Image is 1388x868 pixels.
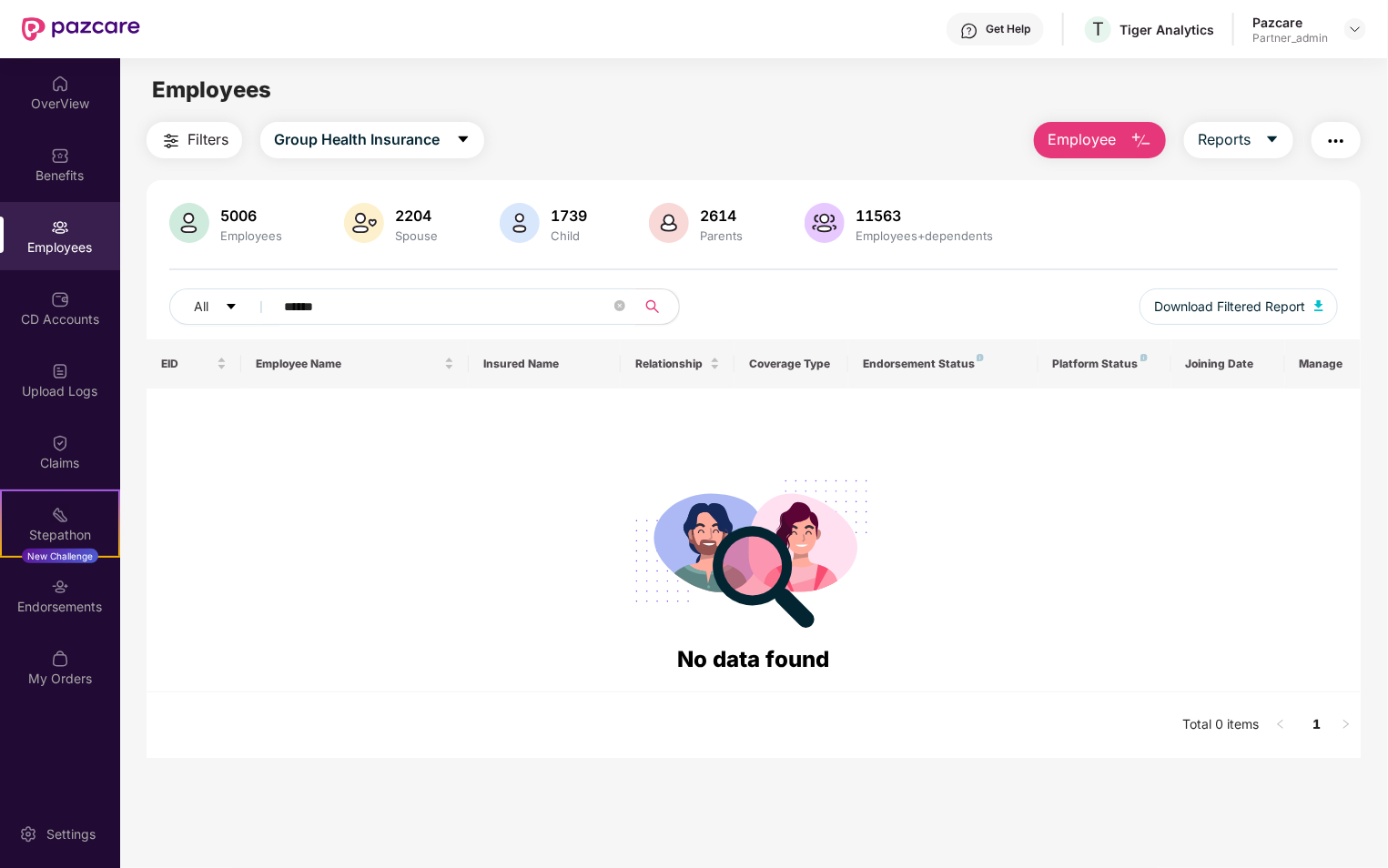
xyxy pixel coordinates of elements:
[1302,711,1332,738] a: 1
[547,207,591,225] div: 1739
[1266,711,1295,740] li: Previous Page
[147,339,241,389] th: EID
[863,357,1023,371] div: Endorsement Status
[1184,122,1293,158] button: Reportscaret-down
[217,207,286,225] div: 5006
[187,128,228,151] span: Filters
[634,299,670,314] span: search
[977,354,984,361] img: svg+xml;base64,PHN2ZyB4bWxucz0iaHR0cDovL3d3dy53My5vcmcvMjAwMC9zdmciIHdpZHRoPSI4IiBoZWlnaHQ9IjgiIH...
[51,218,69,237] img: svg+xml;base64,PHN2ZyBpZD0iRW1wbG95ZWVzIiB4bWxucz0iaHR0cDovL3d3dy53My5vcmcvMjAwMC9zdmciIHdpZHRoPS...
[241,339,469,389] th: Employee Name
[1265,132,1280,148] span: caret-down
[51,290,69,308] img: svg+xml;base64,PHN2ZyBpZD0iQ0RfQWNjb3VudHMiIGRhdGEtbmFtZT0iQ0QgQWNjb3VudHMiIHhtbG5zPSJodHRwOi8vd3...
[696,228,746,243] div: Parents
[456,132,471,148] span: caret-down
[1285,339,1361,389] th: Manage
[623,458,885,642] img: svg+xml;base64,PHN2ZyB4bWxucz0iaHR0cDovL3d3dy53My5vcmcvMjAwMC9zdmciIHdpZHRoPSIyODgiIGhlaWdodD0iMj...
[1048,128,1116,151] span: Employee
[500,203,540,243] img: svg+xml;base64,PHN2ZyB4bWxucz0iaHR0cDovL3d3dy53My5vcmcvMjAwMC9zdmciIHhtbG5zOnhsaW5rPSJodHRwOi8vd3...
[649,203,689,243] img: svg+xml;base64,PHN2ZyB4bWxucz0iaHR0cDovL3d3dy53My5vcmcvMjAwMC9zdmciIHhtbG5zOnhsaW5rPSJodHRwOi8vd3...
[1198,128,1251,151] span: Reports
[805,203,845,243] img: svg+xml;base64,PHN2ZyB4bWxucz0iaHR0cDovL3d3dy53My5vcmcvMjAwMC9zdmciIHhtbG5zOnhsaW5rPSJodHRwOi8vd3...
[1053,357,1157,371] div: Platform Status
[1140,288,1338,325] button: Download Filtered Report
[1325,130,1347,152] img: svg+xml;base64,PHN2ZyB4bWxucz0iaHR0cDovL3d3dy53My5vcmcvMjAwMC9zdmciIHdpZHRoPSIyNCIgaGVpZ2h0PSIyNC...
[852,228,997,243] div: Employees+dependents
[1302,711,1332,740] li: 1
[614,300,625,311] span: close-circle
[1332,711,1361,740] li: Next Page
[1252,14,1328,31] div: Pazcare
[1332,711,1361,740] button: right
[1314,300,1323,311] img: svg+xml;base64,PHN2ZyB4bWxucz0iaHR0cDovL3d3dy53My5vcmcvMjAwMC9zdmciIHhtbG5zOnhsaW5rPSJodHRwOi8vd3...
[1130,130,1152,152] img: svg+xml;base64,PHN2ZyB4bWxucz0iaHR0cDovL3d3dy53My5vcmcvMjAwMC9zdmciIHhtbG5zOnhsaW5rPSJodHRwOi8vd3...
[19,825,37,843] img: svg+xml;base64,PHN2ZyBpZD0iU2V0dGluZy0yMHgyMCIgeG1sbnM9Imh0dHA6Ly93d3cudzMub3JnLzIwMDAvc3ZnIiB3aW...
[960,22,978,40] img: svg+xml;base64,PHN2ZyBpZD0iSGVscC0zMngzMiIgeG1sbnM9Imh0dHA6Ly93d3cudzMub3JnLzIwMDAvc3ZnIiB3aWR0aD...
[217,228,286,243] div: Employees
[51,146,69,165] img: svg+xml;base64,PHN2ZyBpZD0iQmVuZWZpdHMiIHhtbG5zPSJodHRwOi8vd3d3LnczLm9yZy8yMDAwL3N2ZyIgd2lkdGg9Ij...
[634,288,680,325] button: search
[391,228,441,243] div: Spouse
[1171,339,1285,389] th: Joining Date
[51,434,69,452] img: svg+xml;base64,PHN2ZyBpZD0iQ2xhaW0iIHhtbG5zPSJodHRwOi8vd3d3LnczLm9yZy8yMDAwL3N2ZyIgd2lkdGg9IjIwIi...
[147,122,242,158] button: Filters
[22,17,140,41] img: New Pazcare Logo
[678,646,830,672] span: No data found
[1120,21,1214,38] div: Tiger Analytics
[1266,711,1295,740] button: left
[1341,719,1352,730] span: right
[274,128,440,151] span: Group Health Insurance
[635,357,706,371] span: Relationship
[1252,31,1328,45] div: Partner_admin
[225,300,238,315] span: caret-down
[1140,354,1148,361] img: svg+xml;base64,PHN2ZyB4bWxucz0iaHR0cDovL3d3dy53My5vcmcvMjAwMC9zdmciIHdpZHRoPSI4IiBoZWlnaHQ9IjgiIH...
[344,203,384,243] img: svg+xml;base64,PHN2ZyB4bWxucz0iaHR0cDovL3d3dy53My5vcmcvMjAwMC9zdmciIHhtbG5zOnhsaW5rPSJodHRwOi8vd3...
[51,506,69,524] img: svg+xml;base64,PHN2ZyB4bWxucz0iaHR0cDovL3d3dy53My5vcmcvMjAwMC9zdmciIHdpZHRoPSIyMSIgaGVpZ2h0PSIyMC...
[51,578,69,596] img: svg+xml;base64,PHN2ZyBpZD0iRW5kb3JzZW1lbnRzIiB4bWxucz0iaHR0cDovL3d3dy53My5vcmcvMjAwMC9zdmciIHdpZH...
[51,650,69,668] img: svg+xml;base64,PHN2ZyBpZD0iTXlfT3JkZXJzIiBkYXRhLW5hbWU9Ik15IE9yZGVycyIgeG1sbnM9Imh0dHA6Ly93d3cudz...
[161,357,213,371] span: EID
[735,339,848,389] th: Coverage Type
[1275,719,1286,730] span: left
[194,297,208,317] span: All
[852,207,997,225] div: 11563
[1092,18,1104,40] span: T
[1034,122,1166,158] button: Employee
[1154,297,1305,317] span: Download Filtered Report
[152,76,271,103] span: Employees
[614,298,625,316] span: close-circle
[621,339,735,389] th: Relationship
[2,526,118,544] div: Stepathon
[986,22,1030,36] div: Get Help
[1348,22,1363,36] img: svg+xml;base64,PHN2ZyBpZD0iRHJvcGRvd24tMzJ4MzIiIHhtbG5zPSJodHRwOi8vd3d3LnczLm9yZy8yMDAwL3N2ZyIgd2...
[256,357,441,371] span: Employee Name
[51,362,69,380] img: svg+xml;base64,PHN2ZyBpZD0iVXBsb2FkX0xvZ3MiIGRhdGEtbmFtZT0iVXBsb2FkIExvZ3MiIHhtbG5zPSJodHRwOi8vd3...
[41,825,101,843] div: Settings
[260,122,484,158] button: Group Health Insurancecaret-down
[169,288,280,325] button: Allcaret-down
[391,207,441,225] div: 2204
[22,549,98,563] div: New Challenge
[160,130,182,152] img: svg+xml;base64,PHN2ZyB4bWxucz0iaHR0cDovL3d3dy53My5vcmcvMjAwMC9zdmciIHdpZHRoPSIyNCIgaGVpZ2h0PSIyNC...
[547,228,591,243] div: Child
[51,75,69,93] img: svg+xml;base64,PHN2ZyBpZD0iSG9tZSIgeG1sbnM9Imh0dHA6Ly93d3cudzMub3JnLzIwMDAvc3ZnIiB3aWR0aD0iMjAiIG...
[1182,711,1259,740] li: Total 0 items
[469,339,621,389] th: Insured Name
[169,203,209,243] img: svg+xml;base64,PHN2ZyB4bWxucz0iaHR0cDovL3d3dy53My5vcmcvMjAwMC9zdmciIHhtbG5zOnhsaW5rPSJodHRwOi8vd3...
[696,207,746,225] div: 2614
